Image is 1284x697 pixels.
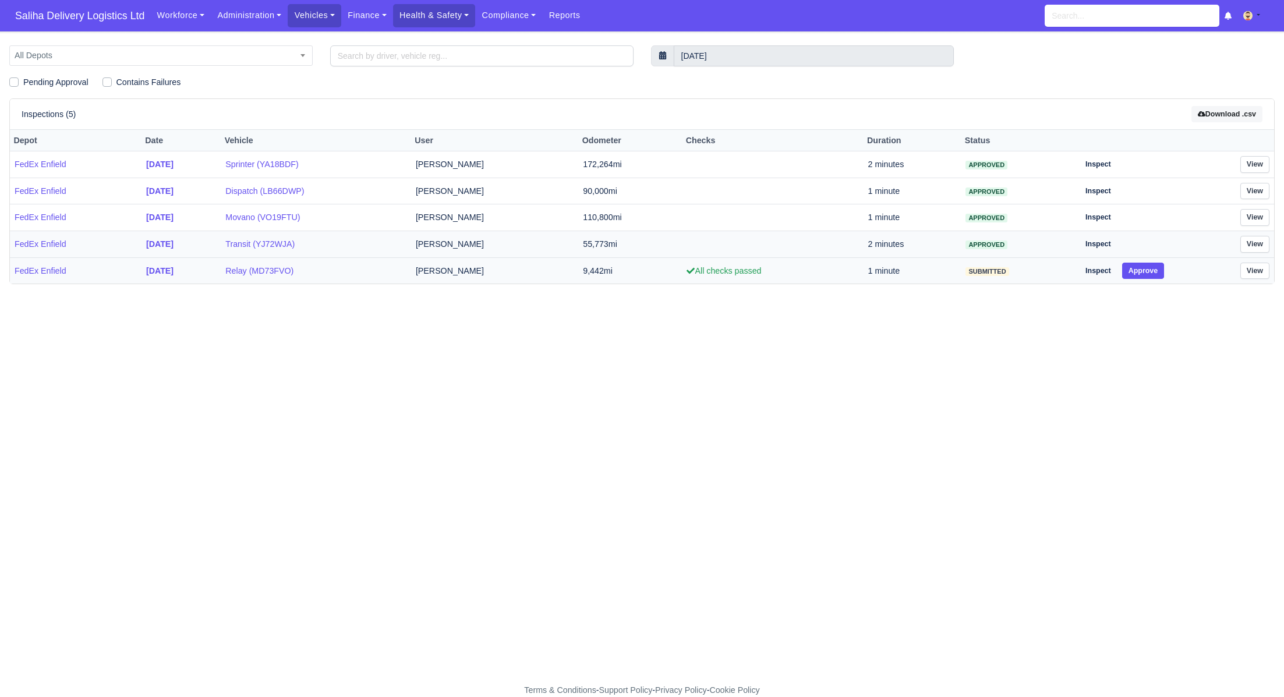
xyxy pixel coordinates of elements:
input: Search... [1045,5,1219,27]
a: Terms & Conditions [524,685,596,695]
button: Download .csv [1191,106,1262,123]
td: 110,800mi [578,204,682,231]
a: FedEx Enfield [15,158,137,171]
a: Inspect [1079,236,1117,253]
th: User [411,130,578,151]
span: Saliha Delivery Logistics Ltd [9,4,150,27]
strong: [DATE] [146,160,174,169]
iframe: Chat Widget [1075,562,1284,697]
th: Vehicle [221,130,411,151]
td: 1 minute [864,257,961,284]
td: 2 minutes [864,151,961,178]
td: [PERSON_NAME] [411,204,578,231]
a: Reports [542,4,586,27]
a: View [1240,209,1269,226]
a: Finance [341,4,393,27]
a: View [1240,236,1269,253]
a: View [1240,156,1269,173]
a: Sprinter (YA18BDF) [225,158,406,171]
a: [DATE] [146,211,216,224]
a: [DATE] [146,238,216,251]
strong: [DATE] [146,239,174,249]
a: [DATE] [146,185,216,198]
strong: [DATE] [146,266,174,275]
strong: [DATE] [146,186,174,196]
button: Approve [1122,263,1165,279]
input: Search by driver, vehicle reg... [330,45,634,66]
a: View [1240,263,1269,279]
a: Saliha Delivery Logistics Ltd [9,5,150,27]
a: Privacy Policy [655,685,707,695]
th: Depot [10,130,142,151]
td: 1 minute [864,178,961,204]
td: 9,442mi [578,257,682,284]
a: Relay (MD73FVO) [225,264,406,278]
a: Transit (YJ72WJA) [225,238,406,251]
th: Status [961,130,1074,151]
td: [PERSON_NAME] [411,178,578,204]
td: [PERSON_NAME] [411,151,578,178]
td: 55,773mi [578,231,682,258]
span: All Depots [9,45,313,66]
a: Dispatch (LB66DWP) [225,185,406,198]
span: All Depots [10,48,312,63]
a: FedEx Enfield [15,264,137,278]
a: [DATE] [146,158,216,171]
td: 90,000mi [578,178,682,204]
td: 1 minute [864,204,961,231]
a: Inspect [1079,263,1117,279]
label: Pending Approval [23,76,89,89]
strong: [DATE] [146,213,174,222]
a: Inspect [1079,183,1117,200]
a: Vehicles [288,4,341,27]
span: approved [965,161,1007,169]
a: Compliance [475,4,542,27]
a: Cookie Policy [709,685,759,695]
th: Checks [682,130,863,151]
th: Duration [864,130,961,151]
a: Health & Safety [393,4,476,27]
td: 2 minutes [864,231,961,258]
span: approved [965,240,1007,249]
a: FedEx Enfield [15,211,137,224]
a: Administration [211,4,288,27]
span: All checks passed [687,266,761,275]
span: submitted [965,267,1009,276]
label: Contains Failures [116,76,181,89]
a: Support Policy [599,685,653,695]
a: FedEx Enfield [15,185,137,198]
h6: Inspections (5) [22,109,76,119]
td: [PERSON_NAME] [411,231,578,258]
a: Inspect [1079,209,1117,226]
a: Movano (VO19FTU) [225,211,406,224]
a: View [1240,183,1269,200]
td: 172,264mi [578,151,682,178]
a: [DATE] [146,264,216,278]
th: Odometer [578,130,682,151]
td: [PERSON_NAME] [411,257,578,284]
a: FedEx Enfield [15,238,137,251]
a: Inspect [1079,156,1117,173]
th: Date [142,130,221,151]
div: - - - [310,684,974,697]
span: approved [965,187,1007,196]
a: Workforce [150,4,211,27]
span: approved [965,214,1007,222]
